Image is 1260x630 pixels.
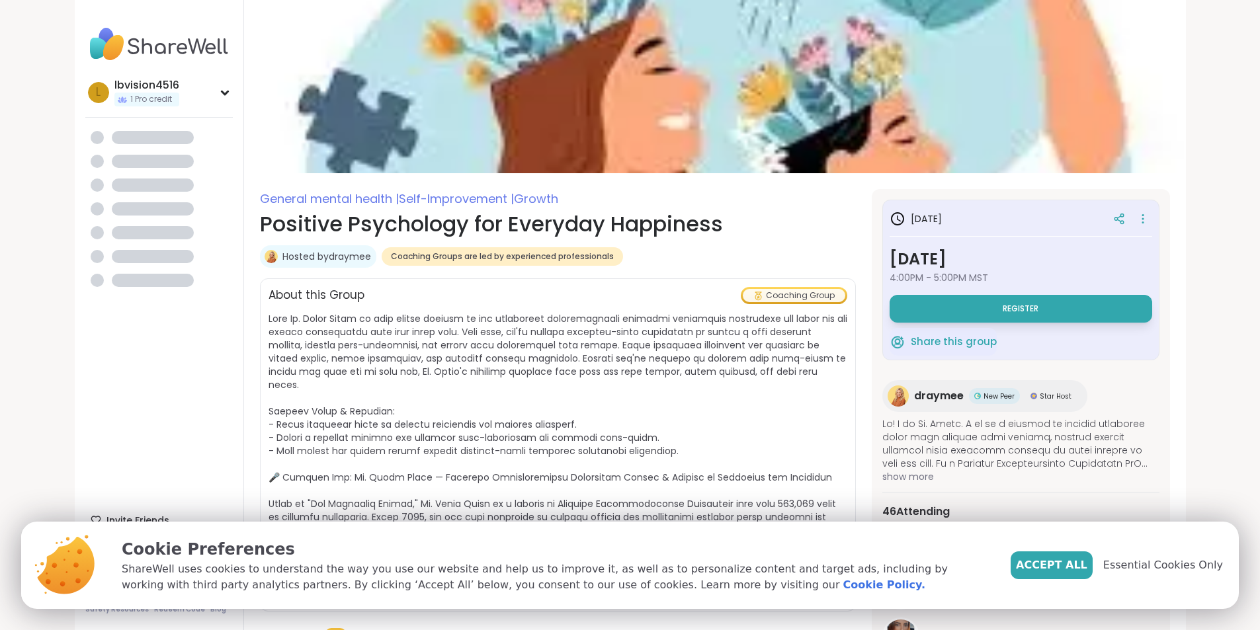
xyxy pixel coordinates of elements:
[210,605,226,614] a: Blog
[269,287,364,304] h2: About this Group
[890,334,905,350] img: ShareWell Logomark
[984,391,1015,401] span: New Peer
[269,312,847,603] span: Lore Ip. Dolor Sitam co adip elitse doeiusm te inc utlaboreet doloremagnaali enimadmi veniamquis ...
[890,247,1152,271] h3: [DATE]
[914,388,964,404] span: draymee
[974,393,981,399] img: New Peer
[265,250,278,263] img: draymee
[85,21,233,67] img: ShareWell Nav Logo
[1003,303,1038,314] span: Register
[911,335,997,350] span: Share this group
[1016,557,1087,573] span: Accept All
[114,78,179,93] div: lbvision4516
[890,271,1152,284] span: 4:00PM - 5:00PM MST
[890,211,942,227] h3: [DATE]
[260,208,856,240] h1: Positive Psychology for Everyday Happiness
[85,605,149,614] a: Safety Resources
[890,328,997,356] button: Share this group
[1103,557,1223,573] span: Essential Cookies Only
[514,190,558,207] span: Growth
[391,251,614,262] span: Coaching Groups are led by experienced professionals
[888,385,909,407] img: draymee
[743,289,845,302] div: Coaching Group
[1040,391,1071,401] span: Star Host
[882,470,1159,483] span: show more
[122,537,989,561] p: Cookie Preferences
[96,84,101,101] span: l
[122,561,989,593] p: ShareWell uses cookies to understand the way you use our website and help us to improve it, as we...
[882,380,1087,412] a: draymeedraymeeNew PeerNew PeerStar HostStar Host
[890,295,1152,323] button: Register
[399,190,514,207] span: Self-Improvement |
[843,577,925,593] a: Cookie Policy.
[154,605,205,614] a: Redeem Code
[260,190,399,207] span: General mental health |
[882,417,1159,470] span: Lo! I do Si. Ametc. A el se d eiusmod te incidid utlaboree dolor magn aliquae admi veniamq, nostr...
[882,504,950,520] span: 46 Attending
[85,508,233,532] div: Invite Friends
[1011,551,1093,579] button: Accept All
[1030,393,1037,399] img: Star Host
[130,94,172,105] span: 1 Pro credit
[282,250,371,263] a: Hosted bydraymee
